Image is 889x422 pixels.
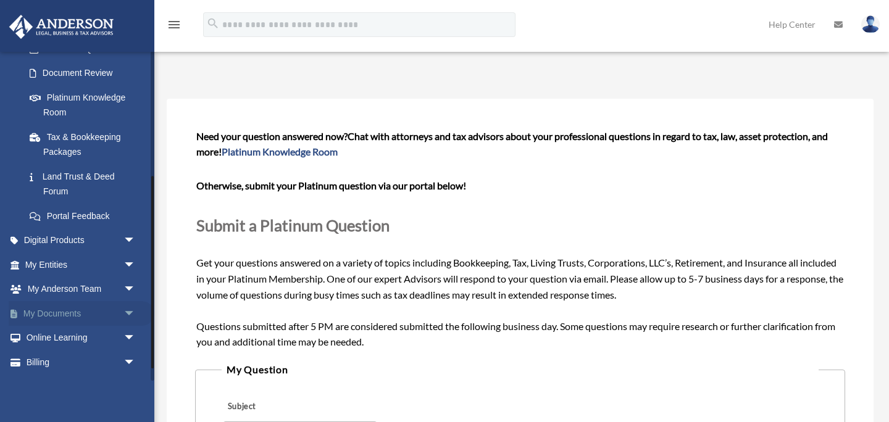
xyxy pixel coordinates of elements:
span: Submit a Platinum Question [196,216,390,234]
span: Chat with attorneys and tax advisors about your professional questions in regard to tax, law, ass... [196,130,828,158]
span: arrow_drop_down [123,252,148,278]
a: Land Trust & Deed Forum [17,164,154,204]
a: Platinum Knowledge Room [222,146,338,157]
span: arrow_drop_down [123,301,148,326]
span: arrow_drop_down [123,326,148,351]
label: Subject [223,399,340,416]
a: Digital Productsarrow_drop_down [9,228,154,253]
a: Online Learningarrow_drop_down [9,326,154,350]
a: My Entitiesarrow_drop_down [9,252,154,277]
a: Tax & Bookkeeping Packages [17,125,154,164]
a: My Documentsarrow_drop_down [9,301,154,326]
a: Events Calendar [9,374,154,399]
span: arrow_drop_down [123,277,148,302]
a: My Anderson Teamarrow_drop_down [9,277,154,302]
span: Get your questions answered on a variety of topics including Bookkeeping, Tax, Living Trusts, Cor... [196,130,844,348]
img: User Pic [861,15,880,33]
a: Billingarrow_drop_down [9,350,154,374]
a: menu [167,22,182,32]
span: arrow_drop_down [123,228,148,254]
a: Platinum Knowledge Room [17,85,154,125]
i: search [206,17,220,30]
i: menu [167,17,182,32]
span: arrow_drop_down [123,350,148,375]
img: Anderson Advisors Platinum Portal [6,15,117,39]
span: Need your question answered now? [196,130,348,142]
legend: My Question [222,361,819,378]
a: Portal Feedback [17,204,154,228]
b: Otherwise, submit your Platinum question via our portal below! [196,180,466,191]
a: Document Review [17,61,154,86]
